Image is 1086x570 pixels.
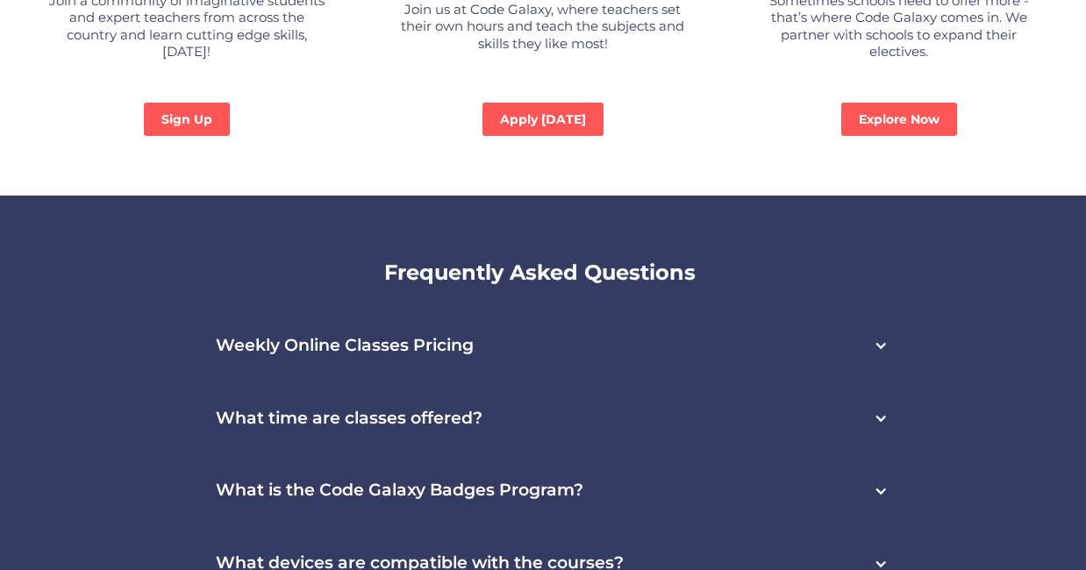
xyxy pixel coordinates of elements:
div: Weekly Online Classes Pricing [181,310,904,382]
p: Join us at Code Galaxy, where teachers set their own hours and teach the subjects and skills they... [400,1,685,53]
h3: What is the Code Galaxy Badges Program? [216,481,583,501]
h3: Weekly Online Classes Pricing [216,336,474,356]
h3: What time are classes offered? [216,409,482,429]
a: Apply [DATE] [482,103,604,136]
div: What is the Code Galaxy Badges Program? [181,454,904,527]
div: What time are classes offered? [181,382,904,455]
a: Sign Up [144,103,230,136]
h2: Frequently Asked Questions [181,257,899,289]
a: Explore Now [841,103,957,136]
